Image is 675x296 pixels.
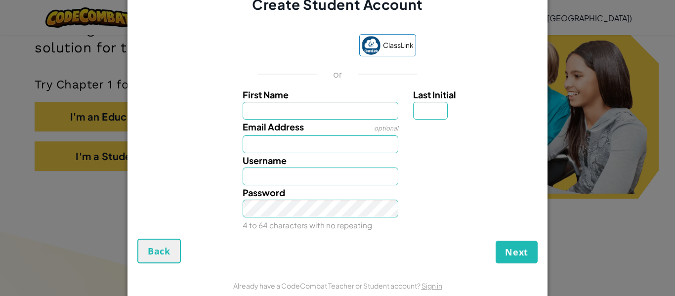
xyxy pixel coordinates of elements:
span: Next [505,246,528,258]
span: Already have a CodeCombat Teacher or Student account? [233,281,422,290]
small: 4 to 64 characters with no repeating [243,220,372,230]
span: Back [148,245,170,257]
img: classlink-logo-small.png [362,36,380,55]
iframe: Sign in with Google Button [254,36,354,57]
span: Password [243,187,285,198]
span: Last Initial [413,89,456,100]
span: Email Address [243,121,304,132]
p: or [333,68,342,80]
span: optional [374,125,398,132]
button: Next [496,241,538,263]
span: Username [243,155,287,166]
span: ClassLink [383,38,414,52]
span: First Name [243,89,289,100]
a: Sign in [422,281,442,290]
button: Back [137,239,181,263]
